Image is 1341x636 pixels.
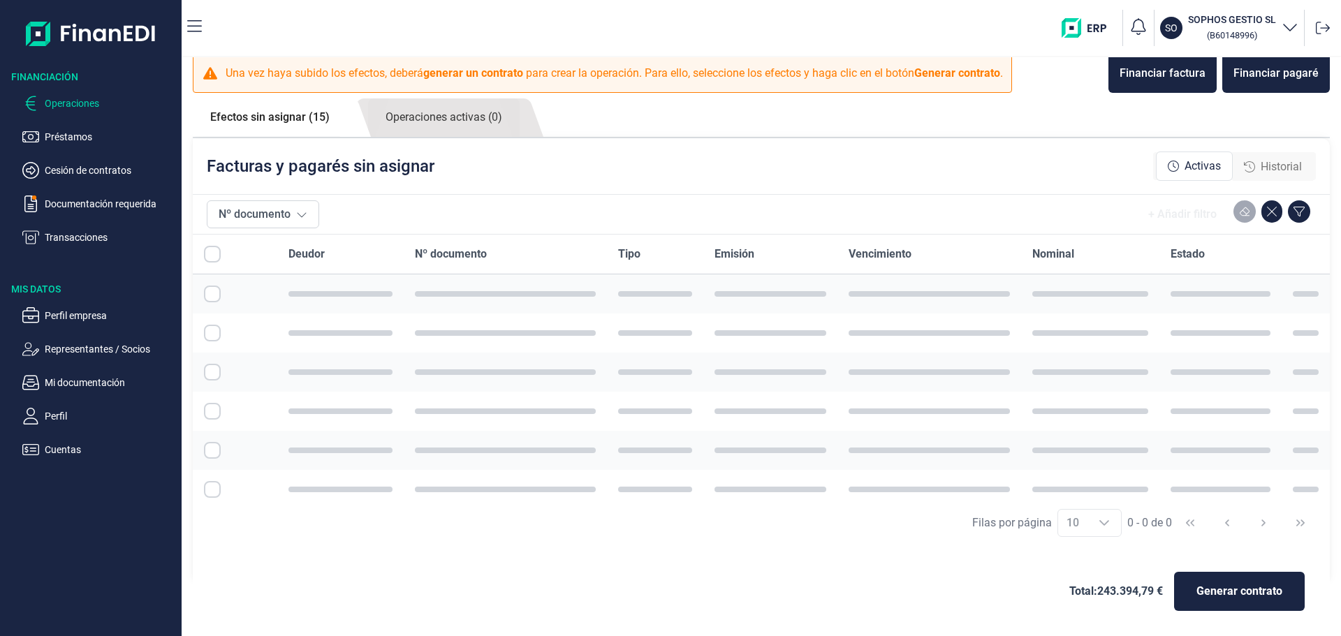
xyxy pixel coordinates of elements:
p: Cuentas [45,441,176,458]
div: Row Selected null [204,364,221,380]
p: Mi documentación [45,374,176,391]
div: Filas por página [972,515,1052,531]
span: Total: 243.394,79 € [1069,583,1163,600]
h3: SOPHOS GESTIO SL [1188,13,1276,27]
p: Documentación requerida [45,195,176,212]
button: Operaciones [22,95,176,112]
b: generar un contrato [423,66,523,80]
p: Cesión de contratos [45,162,176,179]
span: Estado [1171,246,1205,262]
p: Perfil [45,408,176,424]
p: SO [1165,21,1178,35]
div: Financiar factura [1120,65,1206,82]
a: Operaciones activas (0) [368,98,520,137]
div: Row Selected null [204,325,221,341]
span: Historial [1261,158,1302,175]
button: First Page [1173,506,1207,540]
button: SOSOPHOS GESTIO SL (B60148996) [1160,13,1298,43]
span: Vencimiento [849,246,911,262]
span: Generar contrato [1196,583,1282,600]
p: Una vez haya subido los efectos, deberá para crear la operación. Para ello, seleccione los efecto... [226,65,1003,82]
p: Representantes / Socios [45,341,176,357]
img: Logo de aplicación [26,11,156,56]
button: Préstamos [22,128,176,145]
button: Representantes / Socios [22,341,176,357]
button: Cesión de contratos [22,162,176,179]
button: Financiar factura [1108,54,1217,93]
button: Financiar pagaré [1222,54,1330,93]
button: Documentación requerida [22,195,176,212]
button: Last Page [1284,506,1317,540]
span: Nominal [1032,246,1074,262]
button: Generar contrato [1174,572,1305,611]
button: Nº documento [207,200,319,228]
div: Row Selected null [204,403,221,420]
button: Previous Page [1210,506,1244,540]
div: Historial [1233,153,1313,181]
p: Préstamos [45,128,176,145]
button: Perfil empresa [22,307,176,324]
b: Generar contrato [914,66,1000,80]
a: Efectos sin asignar (15) [193,98,347,136]
div: Row Selected null [204,481,221,498]
div: Choose [1087,510,1121,536]
small: Copiar cif [1207,30,1257,40]
button: Perfil [22,408,176,424]
p: Perfil empresa [45,307,176,324]
button: Transacciones [22,229,176,246]
span: Emisión [715,246,754,262]
span: Nº documento [415,246,487,262]
p: Operaciones [45,95,176,112]
div: All items unselected [204,246,221,262]
button: Next Page [1247,506,1280,540]
button: Mi documentación [22,374,176,391]
p: Transacciones [45,229,176,246]
span: 0 - 0 de 0 [1127,517,1172,528]
div: Financiar pagaré [1233,65,1319,82]
span: Deudor [288,246,325,262]
div: Activas [1156,151,1233,181]
div: Row Selected null [204,442,221,459]
span: Tipo [618,246,640,262]
button: Cuentas [22,441,176,458]
span: Activas [1185,158,1221,175]
div: Row Selected null [204,286,221,302]
p: Facturas y pagarés sin asignar [207,155,434,177]
img: erp [1062,18,1117,38]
